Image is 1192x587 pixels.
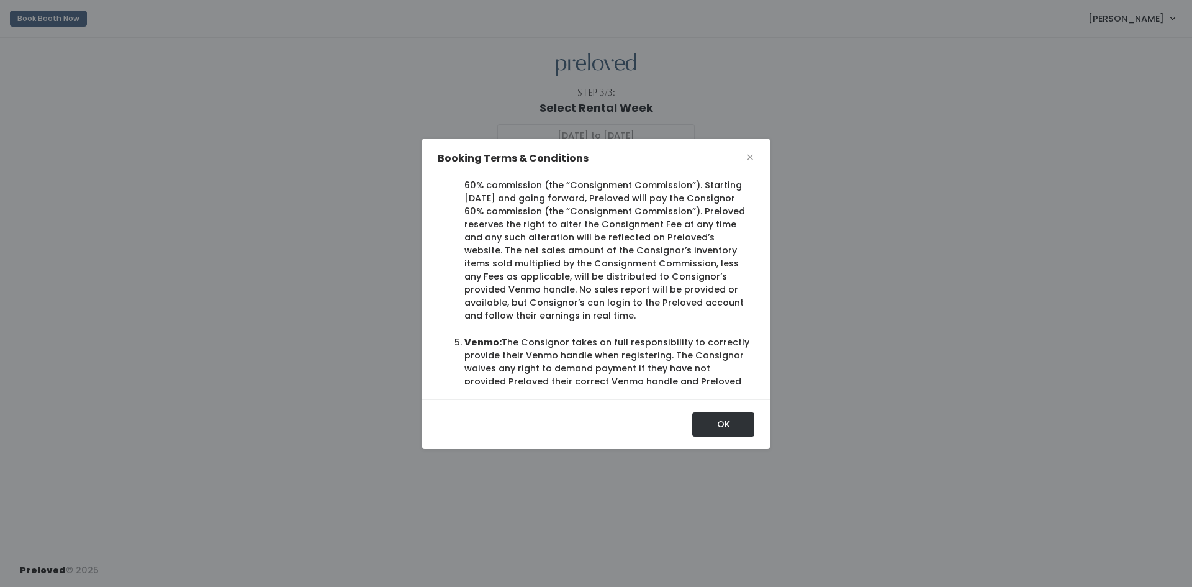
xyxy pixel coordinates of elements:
[438,151,589,166] h5: Booking Terms & Conditions
[746,148,754,167] span: ×
[746,148,754,168] button: Close
[464,336,502,348] b: Venmo:
[464,153,749,322] li: On net sales of Consignor’s inventory items, [PERSON_NAME] agrees to pay Consignor 60% commission...
[464,336,749,466] li: The Consignor takes on full responsibility to correctly provide their Venmo handle when registeri...
[692,412,754,436] button: OK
